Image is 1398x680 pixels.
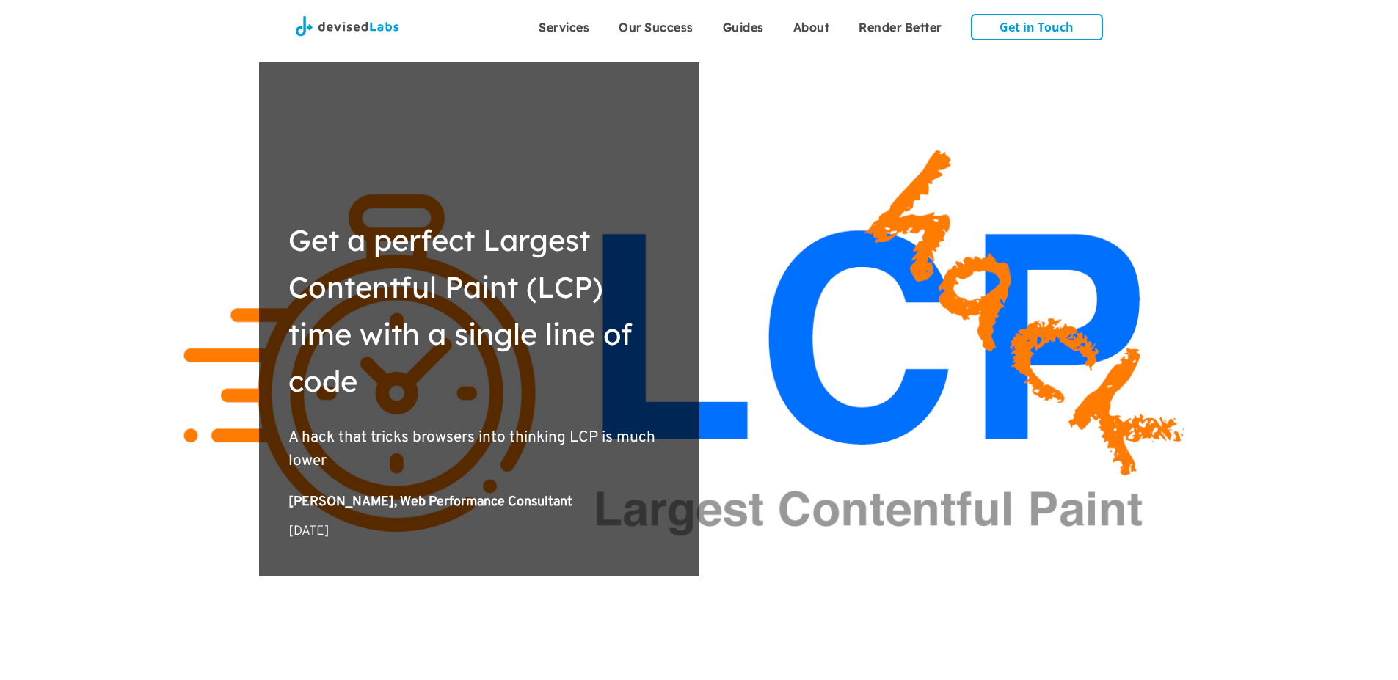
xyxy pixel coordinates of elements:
div: [PERSON_NAME], Web Performance Consultant [288,495,670,510]
h1: Get a perfect Largest Contentful Paint (LCP) time with a single line of code [288,216,670,404]
strong: Get in Touch [1000,19,1074,35]
a: Services [524,7,604,44]
a: Render Better [844,7,956,44]
p: A hack that tricks browsers into thinking LCP is much lower [288,426,670,473]
a: Our Success [604,7,708,44]
div: [DATE] [288,524,670,539]
a: Get in Touch [971,14,1103,40]
a: About [779,7,845,44]
a: Guides [708,7,779,44]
